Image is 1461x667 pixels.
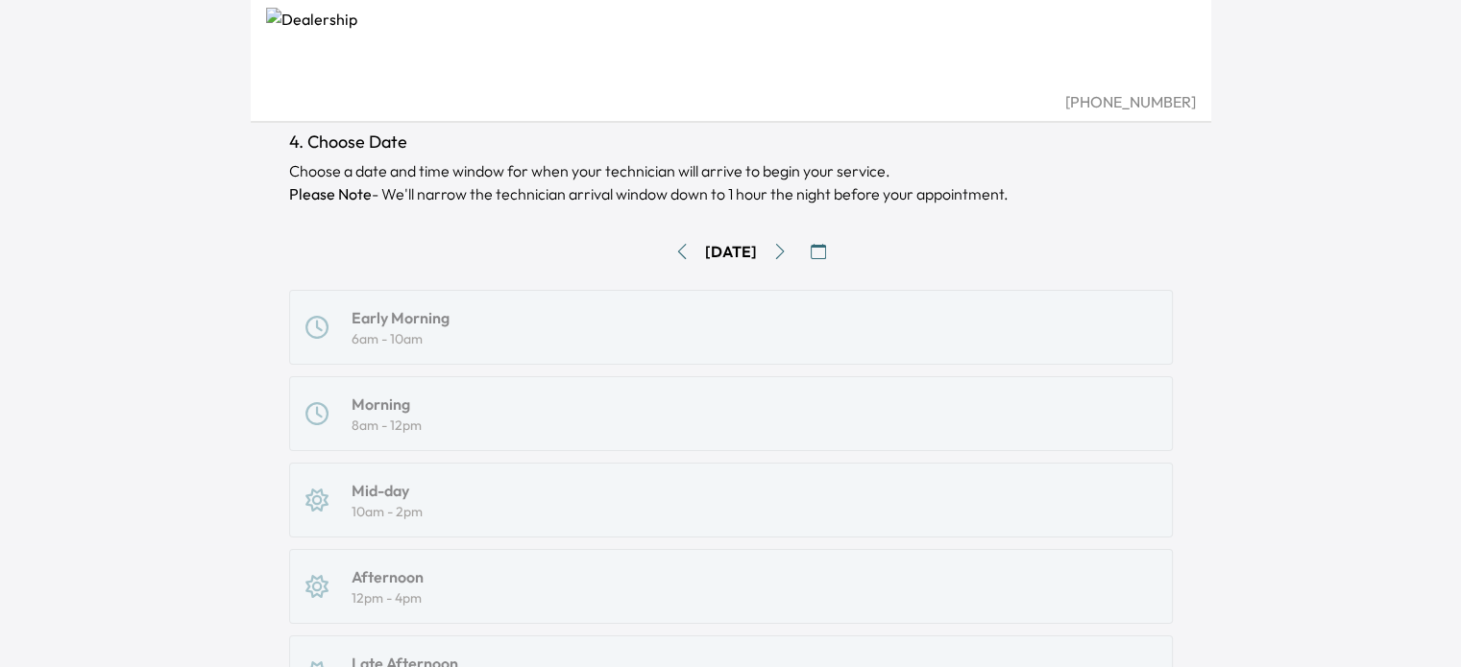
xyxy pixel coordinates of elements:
[289,182,1173,205] p: - We'll narrow the technician arrival window down to 1 hour the night before your appointment.
[667,236,697,267] button: Go to previous day
[289,159,1173,205] div: Choose a date and time window for when your technician will arrive to begin your service.
[289,184,372,203] b: Please Note
[266,8,1196,90] img: Dealership
[289,129,1173,155] h1: 4. Choose Date
[266,90,1196,113] div: [PHONE_NUMBER]
[705,240,757,263] div: [DATE]
[765,236,795,267] button: Go to next day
